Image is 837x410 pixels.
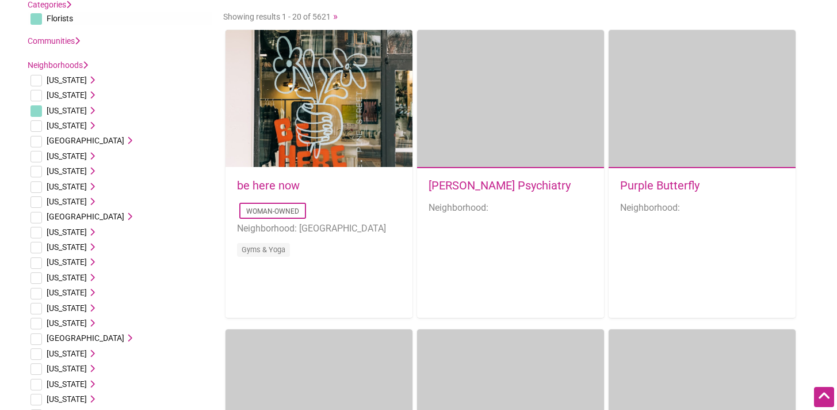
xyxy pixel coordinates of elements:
span: [GEOGRAPHIC_DATA] [47,333,124,343]
span: [US_STATE] [47,273,87,282]
span: [US_STATE] [47,364,87,373]
a: Purple Butterfly [620,179,700,192]
span: [US_STATE] [47,197,87,206]
a: Neighborhoods [28,60,88,70]
span: Florists [47,14,73,23]
span: Showing results 1 - 20 of 5621 [223,12,331,21]
span: [US_STATE] [47,379,87,389]
span: [GEOGRAPHIC_DATA] [47,136,124,145]
span: [US_STATE] [47,75,87,85]
span: [US_STATE] [47,90,87,100]
div: Scroll Back to Top [814,387,834,407]
li: Neighborhood: [GEOGRAPHIC_DATA] [237,221,401,236]
li: Neighborhood: [429,200,593,215]
span: [US_STATE] [47,106,87,115]
li: Neighborhood: [620,200,784,215]
span: [US_STATE] [47,288,87,297]
span: [US_STATE] [47,242,87,252]
span: [US_STATE] [47,182,87,191]
span: [US_STATE] [47,349,87,358]
span: [US_STATE] [47,227,87,237]
span: [US_STATE] [47,303,87,313]
span: [US_STATE] [47,151,87,161]
span: [GEOGRAPHIC_DATA] [47,212,124,221]
a: be here now [237,179,300,192]
a: » [333,10,338,22]
span: [US_STATE] [47,121,87,130]
span: [US_STATE] [47,318,87,328]
span: [US_STATE] [47,166,87,176]
a: Gyms & Yoga [242,245,285,254]
span: [US_STATE] [47,394,87,404]
a: Woman-Owned [246,207,299,215]
span: [US_STATE] [47,257,87,267]
a: [PERSON_NAME] Psychiatry [429,179,571,192]
a: Communities [28,36,80,45]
